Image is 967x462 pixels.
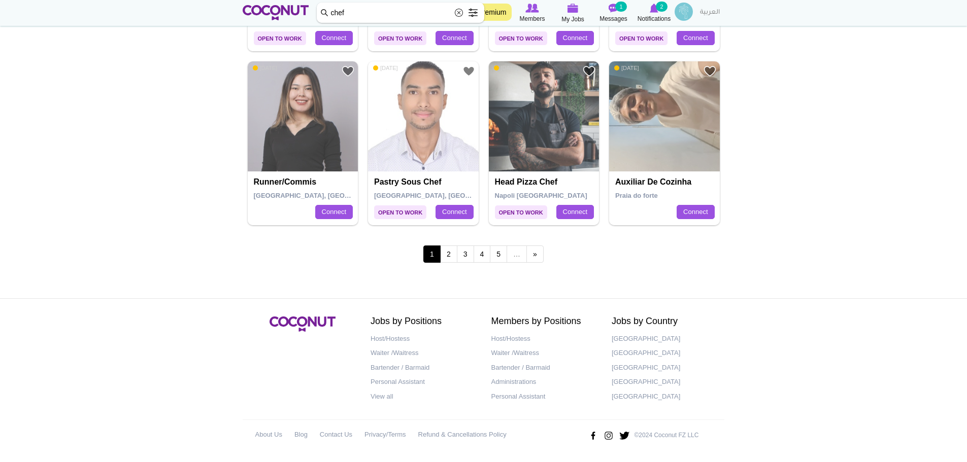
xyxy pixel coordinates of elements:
[490,245,507,263] a: 5
[612,316,717,327] h2: Jobs by Country
[553,3,593,24] a: My Jobs My Jobs
[371,361,476,375] a: Bartender / Barmaid
[491,316,597,327] h2: Members by Positions
[495,177,596,187] h4: Head Pizza Chef
[371,389,476,404] a: View all
[461,4,512,21] a: Go Premium
[320,428,352,442] a: Contact Us
[614,64,639,72] span: [DATE]
[612,375,717,389] a: [GEOGRAPHIC_DATA]
[495,31,547,45] span: Open to Work
[603,428,614,444] img: Instagram
[525,4,539,13] img: Browse Members
[315,31,353,45] a: Connect
[491,332,597,346] a: Host/Hostess
[583,65,595,78] a: Add to Favourites
[474,245,491,263] a: 4
[650,4,658,13] img: Notifications
[254,177,355,187] h4: Runner/Commis
[317,3,484,23] input: Search members by role or city
[374,31,426,45] span: Open to Work
[512,3,553,24] a: Browse Members Members
[436,31,473,45] a: Connect
[342,65,354,78] a: Add to Favourites
[374,205,426,219] span: Open to Work
[457,245,474,263] a: 3
[634,3,675,24] a: Notifications Notifications 2
[695,3,725,23] a: العربية
[491,375,597,389] a: Administrations
[491,389,597,404] a: Personal Assistant
[638,14,671,24] span: Notifications
[656,2,667,12] small: 2
[526,245,544,263] a: next ›
[494,64,519,72] span: [DATE]
[677,31,714,45] a: Connect
[615,2,626,12] small: 1
[243,5,309,20] img: Home
[270,316,336,332] img: Coconut
[615,31,668,45] span: Open to Work
[371,332,476,346] a: Host/Hostess
[599,14,627,24] span: Messages
[294,428,308,442] a: Blog
[561,14,584,24] span: My Jobs
[374,177,475,187] h4: pastry sous chef
[615,177,716,187] h4: auxiliar de cozinha
[255,428,282,442] a: About Us
[635,431,699,440] p: ©2024 Coconut FZ LLC
[587,428,598,444] img: Facebook
[253,64,278,72] span: [DATE]
[373,64,398,72] span: [DATE]
[612,332,717,346] a: [GEOGRAPHIC_DATA]
[615,192,658,199] span: Praia do forte
[374,192,519,199] span: [GEOGRAPHIC_DATA], [GEOGRAPHIC_DATA]
[619,428,630,444] img: Twitter
[491,361,597,375] a: Bartender / Barmaid
[462,65,475,78] a: Add to Favourites
[556,205,594,219] a: Connect
[371,316,476,327] h2: Jobs by Positions
[612,389,717,404] a: [GEOGRAPHIC_DATA]
[371,346,476,361] a: Waiter /Waitress
[436,205,473,219] a: Connect
[371,375,476,389] a: Personal Assistant
[440,245,457,263] a: 2
[364,428,406,442] a: Privacy/Terms
[568,4,579,13] img: My Jobs
[491,346,597,361] a: Waiter /Waitress
[315,205,353,219] a: Connect
[609,4,619,13] img: Messages
[495,205,547,219] span: Open to Work
[418,428,507,442] a: Refund & Cancellations Policy
[495,192,587,199] span: Napoli [GEOGRAPHIC_DATA]
[593,3,634,24] a: Messages Messages 1
[507,245,527,263] span: …
[556,31,594,45] a: Connect
[677,205,714,219] a: Connect
[612,361,717,375] a: [GEOGRAPHIC_DATA]
[519,14,545,24] span: Members
[704,65,716,78] a: Add to Favourites
[254,192,398,199] span: [GEOGRAPHIC_DATA], [GEOGRAPHIC_DATA]
[423,245,441,263] span: 1
[254,31,306,45] span: Open to Work
[612,346,717,361] a: [GEOGRAPHIC_DATA]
